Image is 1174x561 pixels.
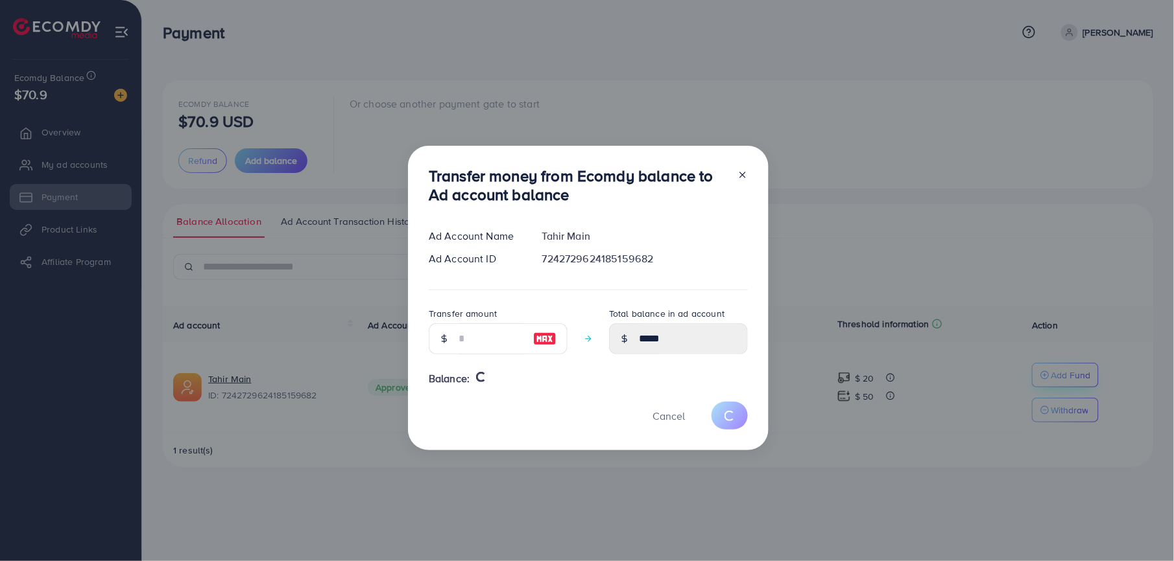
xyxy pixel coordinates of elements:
[609,307,725,320] label: Total balance in ad account
[418,251,532,266] div: Ad Account ID
[636,402,701,429] button: Cancel
[429,307,497,320] label: Transfer amount
[653,409,685,423] span: Cancel
[418,229,532,244] div: Ad Account Name
[532,251,758,266] div: 7242729624185159682
[429,371,470,386] span: Balance:
[533,331,557,347] img: image
[429,166,727,204] h3: Transfer money from Ecomdy balance to Ad account balance
[532,229,758,244] div: Tahir Main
